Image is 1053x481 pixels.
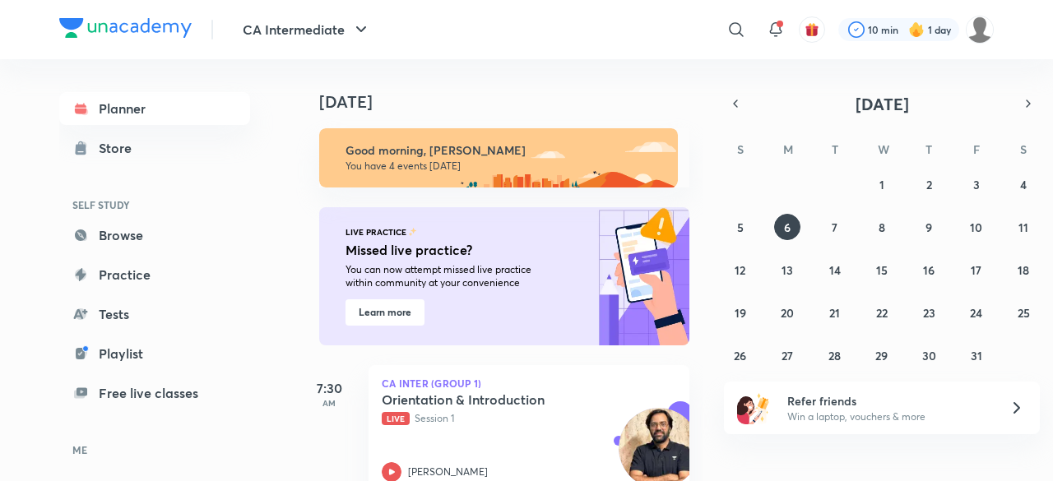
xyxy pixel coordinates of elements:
[805,22,819,37] img: avatar
[963,342,990,368] button: October 31, 2025
[1010,299,1037,326] button: October 25, 2025
[832,220,837,235] abbr: October 7, 2025
[966,16,994,44] img: Dipansh jain
[346,263,558,289] p: You can now attempt missed live practice within community at your convenience
[869,342,895,368] button: October 29, 2025
[1020,141,1027,157] abbr: Saturday
[408,227,417,237] img: feature
[916,299,942,326] button: October 23, 2025
[59,219,250,252] a: Browse
[876,262,888,278] abbr: October 15, 2025
[963,299,990,326] button: October 24, 2025
[737,391,770,424] img: referral
[784,220,791,235] abbr: October 6, 2025
[916,214,942,240] button: October 9, 2025
[59,18,192,42] a: Company Logo
[869,214,895,240] button: October 8, 2025
[970,305,982,321] abbr: October 24, 2025
[925,141,932,157] abbr: Thursday
[963,214,990,240] button: October 10, 2025
[735,262,745,278] abbr: October 12, 2025
[1018,262,1029,278] abbr: October 18, 2025
[822,214,848,240] button: October 7, 2025
[916,342,942,368] button: October 30, 2025
[319,92,706,112] h4: [DATE]
[737,220,744,235] abbr: October 5, 2025
[99,138,141,158] div: Store
[829,262,841,278] abbr: October 14, 2025
[382,411,640,426] p: Session 1
[879,177,884,192] abbr: October 1, 2025
[346,227,406,237] p: LIVE PRACTICE
[973,141,980,157] abbr: Friday
[382,391,587,408] h5: Orientation & Introduction
[783,141,793,157] abbr: Monday
[856,93,909,115] span: [DATE]
[963,257,990,283] button: October 17, 2025
[970,220,982,235] abbr: October 10, 2025
[734,348,746,363] abbr: October 26, 2025
[973,177,980,192] abbr: October 3, 2025
[727,299,754,326] button: October 19, 2025
[782,348,793,363] abbr: October 27, 2025
[922,348,936,363] abbr: October 30, 2025
[878,141,889,157] abbr: Wednesday
[59,132,250,164] a: Store
[822,299,848,326] button: October 21, 2025
[382,378,676,388] p: CA Inter (Group 1)
[382,412,410,425] span: Live
[735,305,746,321] abbr: October 19, 2025
[875,348,888,363] abbr: October 29, 2025
[774,342,800,368] button: October 27, 2025
[869,171,895,197] button: October 1, 2025
[59,436,250,464] h6: ME
[879,220,885,235] abbr: October 8, 2025
[1018,220,1028,235] abbr: October 11, 2025
[59,191,250,219] h6: SELF STUDY
[869,299,895,326] button: October 22, 2025
[916,171,942,197] button: October 2, 2025
[822,342,848,368] button: October 28, 2025
[296,398,362,408] p: AM
[781,305,794,321] abbr: October 20, 2025
[1010,257,1037,283] button: October 18, 2025
[408,465,488,479] p: [PERSON_NAME]
[747,92,1017,115] button: [DATE]
[822,257,848,283] button: October 14, 2025
[869,257,895,283] button: October 15, 2025
[787,392,990,409] h6: Refer friends
[799,16,825,43] button: avatar
[1018,305,1030,321] abbr: October 25, 2025
[971,348,982,363] abbr: October 31, 2025
[346,240,562,260] h5: Missed live practice?
[1010,214,1037,240] button: October 11, 2025
[346,299,424,326] button: Learn more
[346,160,663,173] p: You have 4 events [DATE]
[876,305,888,321] abbr: October 22, 2025
[59,298,250,331] a: Tests
[925,220,932,235] abbr: October 9, 2025
[59,92,250,125] a: Planner
[296,378,362,398] h5: 7:30
[59,18,192,38] img: Company Logo
[1020,177,1027,192] abbr: October 4, 2025
[848,21,865,38] img: check rounded
[727,257,754,283] button: October 12, 2025
[787,409,990,424] p: Win a laptop, vouchers & more
[774,299,800,326] button: October 20, 2025
[923,305,935,321] abbr: October 23, 2025
[782,262,793,278] abbr: October 13, 2025
[59,258,250,291] a: Practice
[916,257,942,283] button: October 16, 2025
[727,342,754,368] button: October 26, 2025
[923,262,935,278] abbr: October 16, 2025
[319,128,678,187] img: morning
[908,21,925,38] img: streak
[828,348,841,363] abbr: October 28, 2025
[346,143,663,158] h6: Good morning, [PERSON_NAME]
[774,257,800,283] button: October 13, 2025
[774,214,800,240] button: October 6, 2025
[1010,171,1037,197] button: October 4, 2025
[233,13,381,46] button: CA Intermediate
[727,214,754,240] button: October 5, 2025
